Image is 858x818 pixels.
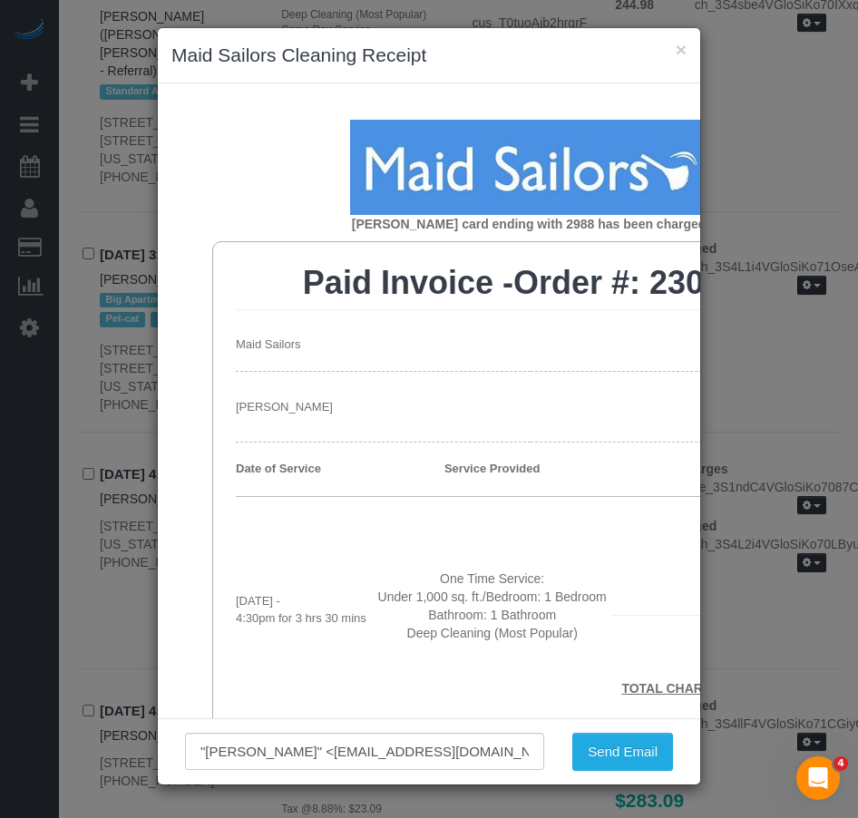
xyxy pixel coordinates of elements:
[303,264,758,301] span: Paid Invoice - : 230913
[373,570,612,642] p: One Time Service: Under 1,000 sq. ft./Bedroom: 1 Bedroom Bathroom: 1 Bathroom Deep Cleaning (Most...
[531,371,825,443] td: Service Address: [STREET_ADDRESS]
[236,462,321,475] strong: Date of Service
[612,625,825,697] p: Total: $283.09 :
[444,462,541,475] strong: Service Provided
[352,217,709,231] strong: [PERSON_NAME] card ending with 2988 has been charged.
[834,756,848,771] span: 4
[350,120,712,215] img: de9edfe7b037b8b73f2ebebeed428ce6ac20a011.jpeg
[612,515,825,606] p: Subtotal: $260.00 Discount: -$0.00 Adjustments: $0.00 Sales Tax: $23.09 Tip: $0.00
[236,496,373,706] td: [DATE] - 4:30pm for 3 hrs 30 mins
[513,264,629,301] strong: Order #
[531,336,825,372] td: [DATE]
[676,40,687,59] button: ×
[572,733,673,771] button: Send Email
[796,756,840,800] iframe: Intercom live chat
[171,42,687,69] h3: Maid Sailors Cleaning Receipt
[236,371,531,443] td: [PERSON_NAME]
[236,336,531,372] td: Maid Sailors
[621,681,775,696] u: TOTAL CHARGED [DATE]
